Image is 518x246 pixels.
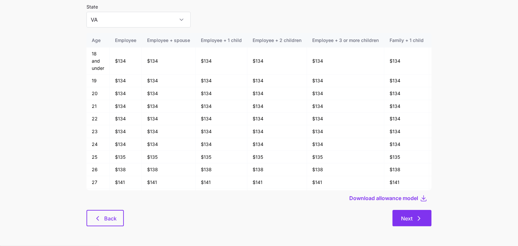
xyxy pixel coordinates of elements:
span: Download allowance model [349,194,418,202]
td: $146 [384,189,429,202]
div: Family + 1 child [390,37,424,44]
td: $146 [429,189,482,202]
button: Next [393,210,432,226]
td: 28 [86,189,110,202]
label: State [86,3,98,10]
td: $146 [307,189,384,202]
td: $134 [384,48,429,74]
div: Employee + 1 child [201,37,242,44]
td: $138 [429,163,482,176]
td: $134 [384,125,429,138]
td: 22 [86,113,110,125]
td: $141 [247,176,307,189]
td: $134 [110,87,142,100]
button: Download allowance model [349,194,420,202]
td: $134 [110,100,142,113]
td: $134 [429,100,482,113]
td: $134 [196,74,247,87]
td: $134 [307,87,384,100]
td: $134 [110,125,142,138]
td: $134 [196,138,247,151]
td: $134 [384,100,429,113]
td: $134 [247,87,307,100]
td: 18 and under [86,48,110,74]
span: Next [401,215,412,222]
td: $134 [247,48,307,74]
td: 26 [86,163,110,176]
td: $134 [142,87,196,100]
td: $146 [142,189,196,202]
td: 20 [86,87,110,100]
td: $134 [110,74,142,87]
div: Age [92,37,104,44]
button: Back [86,210,124,226]
td: $135 [307,151,384,164]
td: $141 [429,176,482,189]
td: $134 [384,138,429,151]
td: $134 [110,138,142,151]
td: $134 [142,74,196,87]
td: $134 [196,113,247,125]
td: $134 [196,48,247,74]
td: $135 [110,151,142,164]
div: Employee + 3 or more children [312,37,379,44]
td: $134 [247,125,307,138]
td: 19 [86,74,110,87]
div: Employee + spouse [147,37,190,44]
span: Back [104,215,117,222]
td: $134 [110,48,142,74]
td: 24 [86,138,110,151]
td: $134 [247,113,307,125]
div: Employee [115,37,136,44]
td: $134 [110,113,142,125]
td: $141 [196,176,247,189]
td: $141 [384,176,429,189]
td: $134 [142,113,196,125]
td: $134 [196,125,247,138]
td: $134 [247,74,307,87]
td: $134 [429,138,482,151]
td: $141 [142,176,196,189]
td: $134 [307,48,384,74]
td: $134 [307,113,384,125]
input: Select a state [86,12,191,28]
td: $138 [307,163,384,176]
td: $135 [196,151,247,164]
td: $146 [247,189,307,202]
td: $135 [247,151,307,164]
td: $134 [307,125,384,138]
td: $138 [110,163,142,176]
td: $138 [142,163,196,176]
td: $141 [110,176,142,189]
td: $146 [196,189,247,202]
td: $138 [196,163,247,176]
td: $138 [247,163,307,176]
td: $134 [384,113,429,125]
td: $134 [196,100,247,113]
td: 27 [86,176,110,189]
td: $134 [196,87,247,100]
td: $141 [307,176,384,189]
td: $134 [384,87,429,100]
td: $134 [247,138,307,151]
td: $134 [142,138,196,151]
td: $134 [429,125,482,138]
td: $134 [429,74,482,87]
td: $134 [429,87,482,100]
td: $146 [110,189,142,202]
td: $138 [384,163,429,176]
td: $135 [384,151,429,164]
td: $135 [142,151,196,164]
td: $134 [429,48,482,74]
div: Employee + 2 children [253,37,301,44]
td: $134 [142,100,196,113]
td: $134 [307,138,384,151]
td: 23 [86,125,110,138]
td: $134 [142,48,196,74]
td: $134 [307,100,384,113]
td: $134 [429,113,482,125]
td: $134 [142,125,196,138]
td: $134 [247,100,307,113]
td: $134 [307,74,384,87]
td: 21 [86,100,110,113]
